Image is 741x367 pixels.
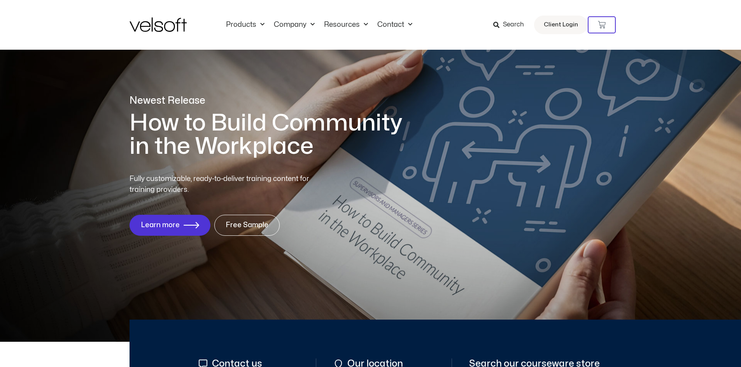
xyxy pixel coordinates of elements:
a: CompanyMenu Toggle [269,21,319,29]
a: ContactMenu Toggle [373,21,417,29]
a: ResourcesMenu Toggle [319,21,373,29]
h1: How to Build Community in the Workplace [130,111,413,158]
a: Free Sample [214,215,280,236]
a: ProductsMenu Toggle [221,21,269,29]
span: Client Login [544,20,578,30]
p: Fully customizable, ready-to-deliver training content for training providers. [130,174,323,195]
a: Client Login [534,16,588,34]
img: Velsoft Training Materials [130,17,187,32]
p: Newest Release [130,94,413,108]
a: Search [493,18,529,31]
span: Learn more [141,221,180,229]
nav: Menu [221,21,417,29]
span: Free Sample [226,221,268,229]
span: Search [503,20,524,30]
a: Learn more [130,215,210,236]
